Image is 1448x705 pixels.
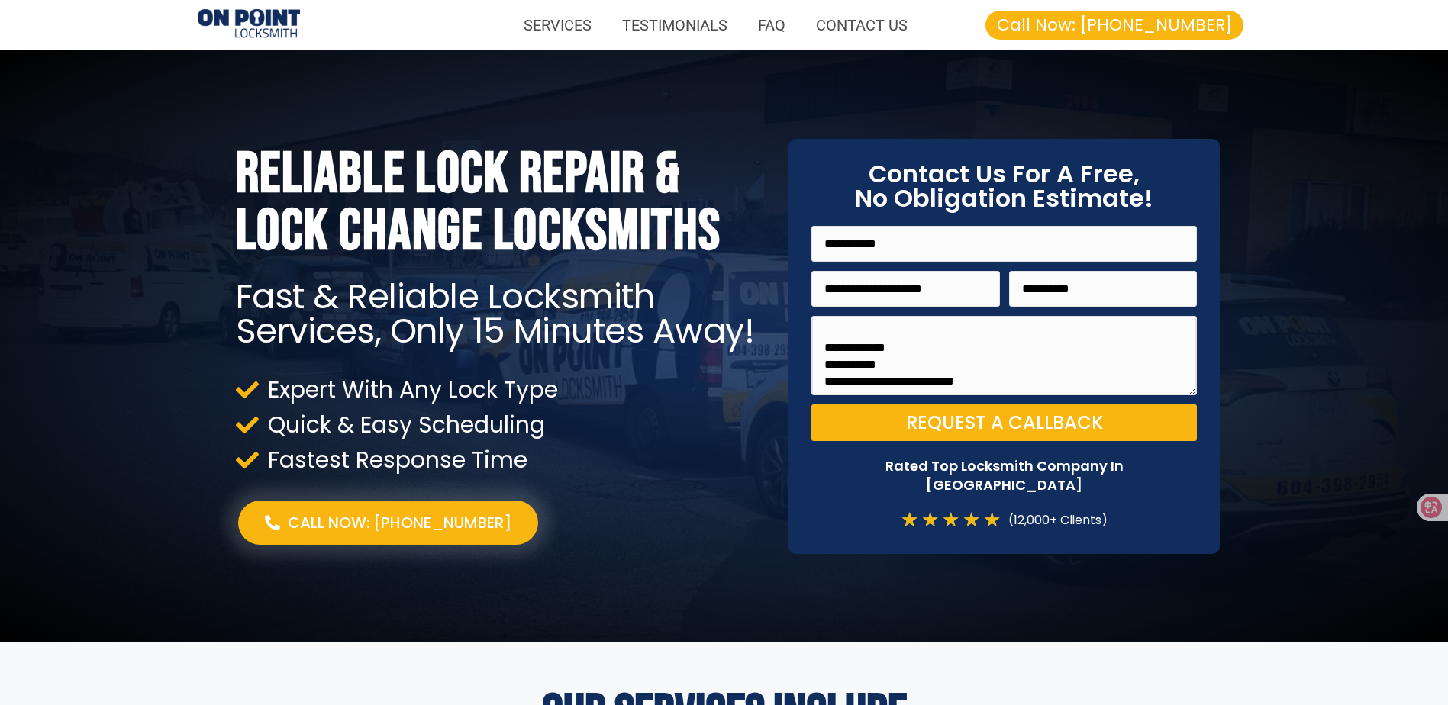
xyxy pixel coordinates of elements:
[997,17,1232,34] span: Call Now: [PHONE_NUMBER]
[198,9,300,40] img: Lock Repair Locksmiths 1
[942,510,959,530] i: ★
[963,510,980,530] i: ★
[288,512,511,533] span: Call Now: [PHONE_NUMBER]
[983,510,1001,530] i: ★
[264,414,545,435] span: Quick & Easy Scheduling
[811,456,1197,494] p: Rated Top Locksmith Company In [GEOGRAPHIC_DATA]
[906,414,1103,432] span: Request a Callback
[811,404,1197,441] button: Request a Callback
[264,449,527,470] span: Fastest Response Time
[901,510,1001,530] div: 5/5
[238,501,538,545] a: Call Now: [PHONE_NUMBER]
[607,8,743,43] a: TESTIMONIALS
[811,162,1197,211] h2: Contact Us For A Free, No Obligation Estimate!
[743,8,801,43] a: FAQ
[801,8,923,43] a: CONTACT US
[264,379,558,400] span: Expert With Any Lock Type
[901,510,918,530] i: ★
[1001,510,1108,530] div: (12,000+ Clients)
[921,510,939,530] i: ★
[236,146,766,260] h1: Reliable Lock Repair & Lock Change Locksmiths
[236,279,766,348] h2: Fast & Reliable Locksmith Services, Only 15 Minutes Away!
[315,8,924,43] nav: Menu
[508,8,607,43] a: SERVICES
[811,226,1197,450] form: On Point Locksmith
[985,11,1243,40] a: Call Now: [PHONE_NUMBER]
